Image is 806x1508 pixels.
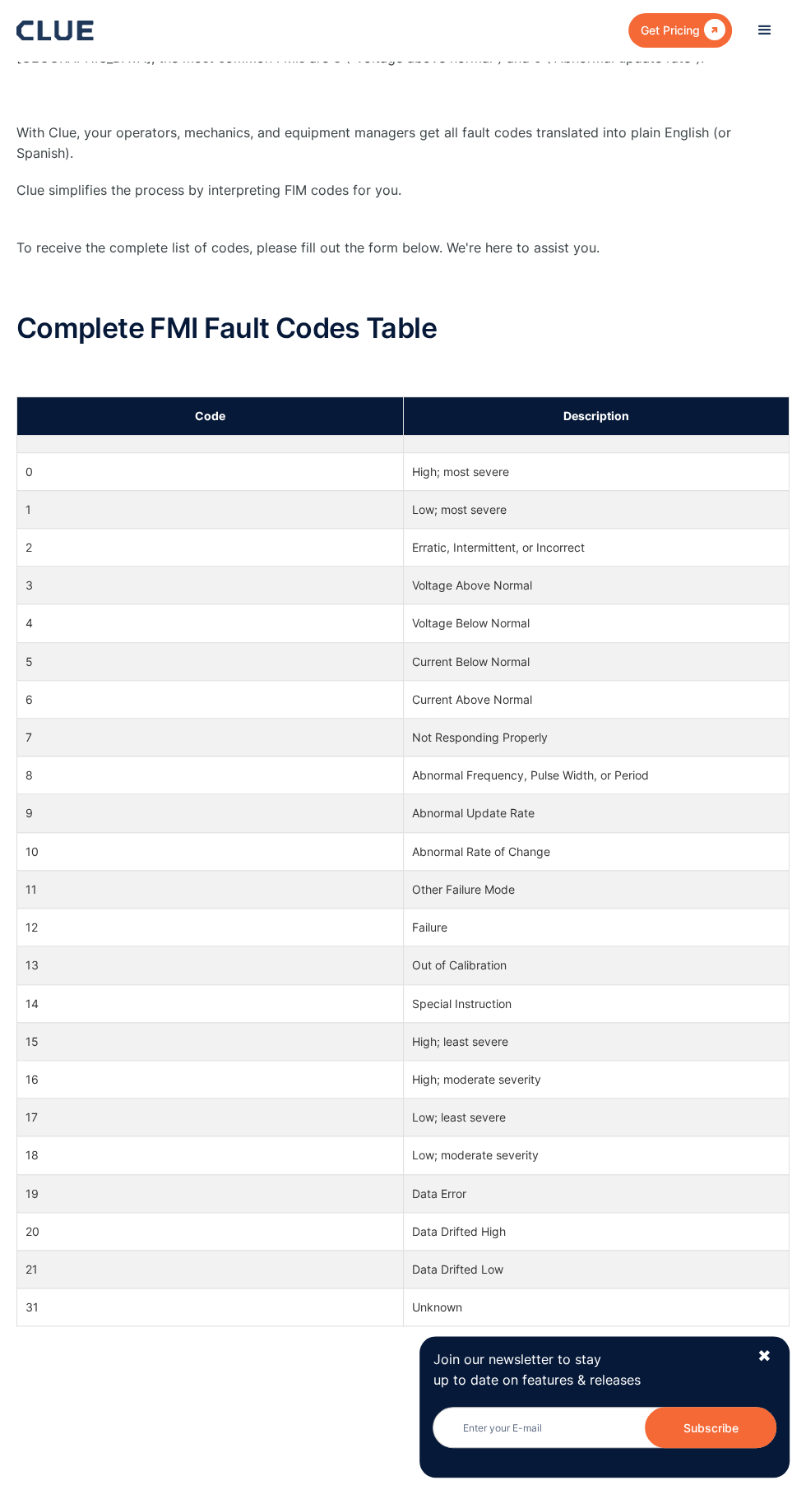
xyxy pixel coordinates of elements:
td: Data Drifted High [403,1212,790,1250]
td: Abnormal Rate of Change [403,832,790,870]
td: Low; most severe [403,490,790,528]
th: Code [17,397,404,435]
td: Data Error [403,1174,790,1212]
td: 1 [17,490,404,528]
p: ‍ [16,359,790,380]
td: Current Above Normal [403,680,790,718]
div:  [700,20,725,40]
td: Erratic, Intermittent, or Incorrect [403,529,790,567]
div: ✖ [757,1346,771,1367]
td: Other Failure Mode [403,870,790,908]
td: 31 [17,1288,404,1326]
td: 3 [17,567,404,604]
td: High; most severe [403,452,790,490]
h2: Complete FMI Fault Codes Table [16,312,790,343]
td: Failure [403,909,790,946]
td: High; least severe [403,1022,790,1060]
td: Special Instruction [403,984,790,1022]
th: Description [403,397,790,435]
td: Voltage Below Normal [403,604,790,642]
td: 21 [17,1250,404,1288]
input: Subscribe [645,1407,776,1448]
td: 10 [17,832,404,870]
td: 4 [17,604,404,642]
td: Low; moderate severity [403,1136,790,1174]
td: 17 [17,1099,404,1136]
td: 7 [17,719,404,756]
td: Out of Calibration [403,946,790,984]
td: 2 [17,529,404,567]
td: 20 [17,1212,404,1250]
td: Low; least severe [403,1099,790,1136]
td: 15 [17,1022,404,1060]
td: Current Below Normal [403,642,790,680]
a: Get Pricing [628,13,732,47]
p: Clue simplifies the process by interpreting FIM codes for you. ‍ [16,180,790,221]
div: Get Pricing [641,20,700,40]
p: With Clue, your operators, mechanics, and equipment managers get all fault codes translated into ... [16,123,790,164]
td: High; moderate severity [403,1060,790,1098]
td: 16 [17,1060,404,1098]
input: Enter your E-mail [433,1407,776,1448]
td: 9 [17,794,404,832]
td: Abnormal Frequency, Pulse Width, or Period [403,756,790,794]
td: 18 [17,1136,404,1174]
form: Newsletter [433,1407,776,1464]
td: Abnormal Update Rate [403,794,790,832]
td: Not Responding Properly [403,719,790,756]
p: Join our newsletter to stay up to date on features & releases [433,1349,742,1390]
td: 12 [17,909,404,946]
td: Unknown [403,1288,790,1326]
td: 19 [17,1174,404,1212]
p: ‍ [16,85,790,105]
td: 5 [17,642,404,680]
p: To receive the complete list of codes, please fill out the form below. We're here to assist you. [16,238,790,258]
td: Voltage Above Normal [403,567,790,604]
p: ‍ [16,275,790,296]
td: 13 [17,946,404,984]
td: 8 [17,756,404,794]
td: 0 [17,452,404,490]
td: Data Drifted Low [403,1250,790,1288]
td: 6 [17,680,404,718]
td: 11 [17,870,404,908]
td: 14 [17,984,404,1022]
div: menu [740,6,790,55]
